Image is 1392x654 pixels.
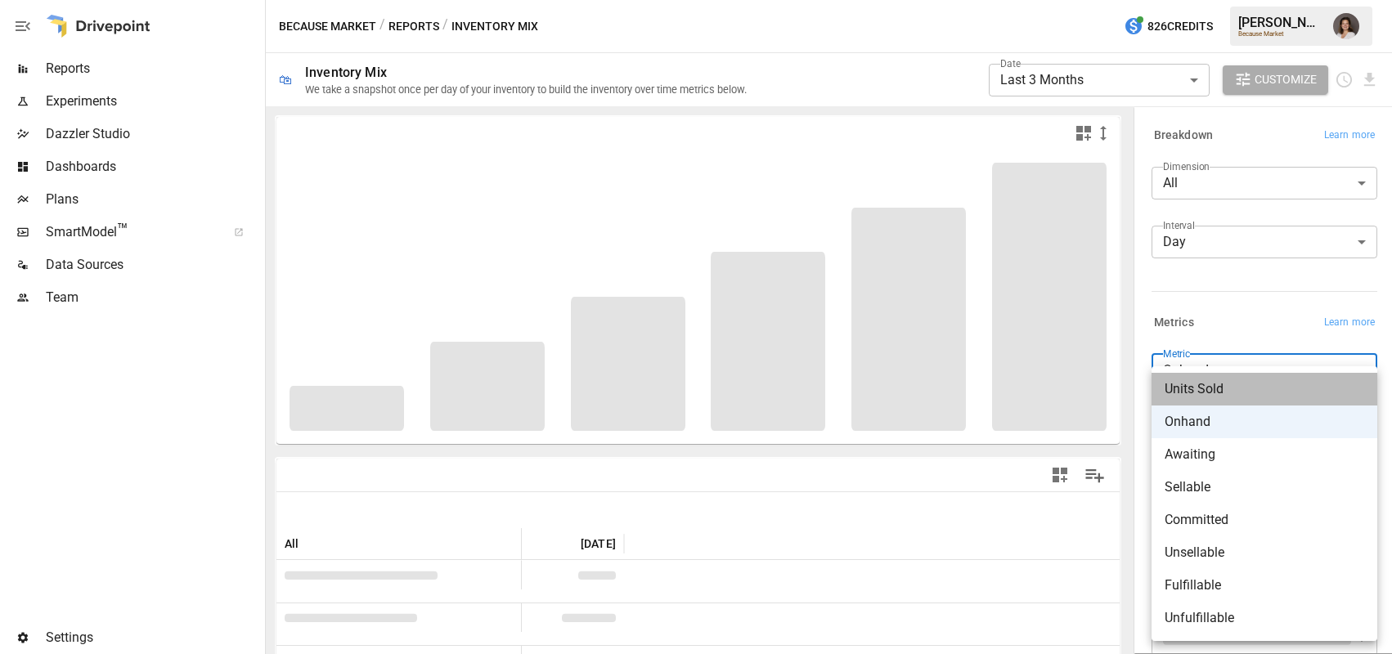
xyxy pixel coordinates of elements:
[1165,543,1364,562] span: Unsellable
[1165,379,1364,399] span: Units Sold
[1165,412,1364,432] span: Onhand
[1165,445,1364,464] span: Awaiting
[1165,608,1364,628] span: Unfulfillable
[1165,510,1364,530] span: Committed
[1165,576,1364,595] span: Fulfillable
[1165,477,1364,497] span: Sellable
